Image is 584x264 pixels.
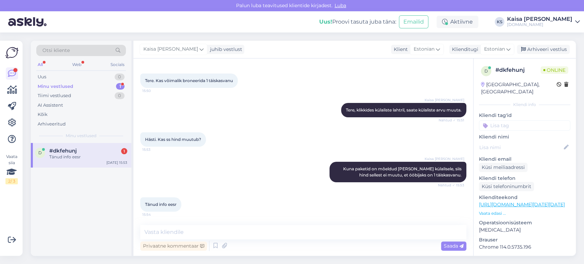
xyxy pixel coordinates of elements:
span: #dkfehunj [49,148,77,154]
span: Online [541,66,568,74]
span: Tere, klikkides külaliste lahtril, saate külaliste arvu muuta. [346,107,462,113]
button: Emailid [399,15,428,28]
div: Tiimi vestlused [38,92,71,99]
div: Socials [109,60,126,69]
p: Kliendi nimi [479,133,570,141]
p: Kliendi email [479,156,570,163]
div: 2 / 3 [5,178,18,184]
div: Kaisa [PERSON_NAME] [507,16,572,22]
div: AI Assistent [38,102,63,109]
p: Operatsioonisüsteem [479,219,570,226]
div: Klient [391,46,408,53]
span: Otsi kliente [42,47,70,54]
div: Web [71,60,83,69]
span: Kaisa [PERSON_NAME] [143,45,198,53]
span: Saada [444,243,464,249]
div: Minu vestlused [38,83,73,90]
div: Arhiveeritud [38,121,66,128]
a: [URL][DOMAIN_NAME][DATE][DATE] [479,201,565,208]
div: Proovi tasuta juba täna: [319,18,396,26]
div: juhib vestlust [207,46,242,53]
div: KS [495,17,504,27]
span: Nähtud ✓ 15:51 [439,118,464,123]
div: 1 [116,83,125,90]
p: Vaata edasi ... [479,210,570,216]
div: [GEOGRAPHIC_DATA], [GEOGRAPHIC_DATA] [481,81,557,95]
div: Küsi telefoninumbrit [479,182,534,191]
span: 15:50 [142,88,168,93]
div: 1 [121,148,127,154]
span: d [38,150,42,155]
span: 15:54 [142,212,168,217]
div: Kõik [38,111,48,118]
span: Kuna paketid on mõeldud [PERSON_NAME] külalisele, siis hind sellest ei muutu, et ööbijaks on 1 tä... [343,166,463,177]
div: Aktiivne [437,16,478,28]
span: d [484,68,488,74]
span: Hästi. Kas ss hind muutub? [145,137,201,142]
p: Kliendi telefon [479,175,570,182]
div: Arhiveeri vestlus [517,45,570,54]
div: Vaata siia [5,154,18,184]
span: Estonian [414,45,434,53]
span: Tänud info eesr [145,202,177,207]
p: [MEDICAL_DATA] [479,226,570,234]
span: Kaisa [PERSON_NAME] [425,156,464,161]
div: Privaatne kommentaar [140,241,207,251]
span: Kaisa [PERSON_NAME] [425,97,464,103]
a: Kaisa [PERSON_NAME][DOMAIN_NAME] [507,16,580,27]
img: Askly Logo [5,46,18,59]
div: 0 [115,74,125,80]
div: [DOMAIN_NAME] [507,22,572,27]
div: # dkfehunj [495,66,541,74]
span: Minu vestlused [66,133,96,139]
div: Kliendi info [479,102,570,108]
input: Lisa nimi [479,144,562,151]
p: Brauser [479,236,570,243]
b: Uus! [319,18,332,25]
span: Estonian [484,45,505,53]
p: Klienditeekond [479,194,570,201]
div: [DATE] 15:53 [106,160,127,165]
p: Kliendi tag'id [479,112,570,119]
div: Tänud info eesr [49,154,127,160]
p: Chrome 114.0.5735.196 [479,243,570,251]
div: Klienditugi [449,46,478,53]
div: All [36,60,44,69]
input: Lisa tag [479,120,570,131]
span: Nähtud ✓ 15:53 [438,183,464,188]
span: Tere. Kas võimalik broneerida 1 täiskasvanu [145,78,233,83]
span: 15:53 [142,147,168,152]
span: Luba [333,2,348,9]
div: Uus [38,74,46,80]
div: Küsi meiliaadressi [479,163,528,172]
div: 0 [115,92,125,99]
